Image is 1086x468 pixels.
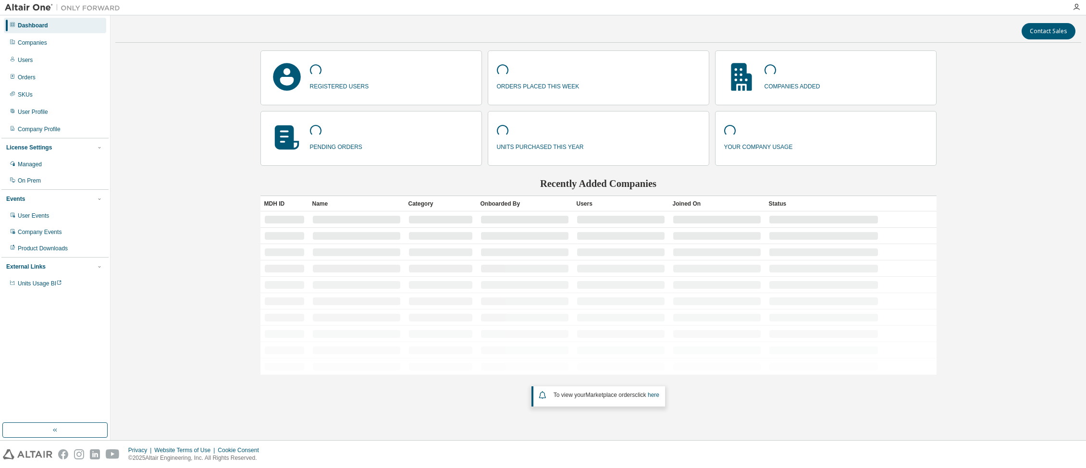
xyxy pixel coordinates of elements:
[769,196,879,211] div: Status
[18,22,48,29] div: Dashboard
[3,449,52,459] img: altair_logo.svg
[18,91,33,99] div: SKUs
[58,449,68,459] img: facebook.svg
[18,212,49,220] div: User Events
[18,280,62,287] span: Units Usage BI
[18,160,42,168] div: Managed
[1022,23,1075,39] button: Contact Sales
[18,228,62,236] div: Company Events
[312,196,401,211] div: Name
[18,177,41,185] div: On Prem
[724,140,793,151] p: your company usage
[765,80,820,91] p: companies added
[90,449,100,459] img: linkedin.svg
[408,196,473,211] div: Category
[18,39,47,47] div: Companies
[577,196,665,211] div: Users
[18,74,36,81] div: Orders
[18,245,68,252] div: Product Downloads
[6,195,25,203] div: Events
[648,392,659,398] a: here
[106,449,120,459] img: youtube.svg
[260,177,937,190] h2: Recently Added Companies
[74,449,84,459] img: instagram.svg
[128,446,154,454] div: Privacy
[264,196,305,211] div: MDH ID
[497,80,580,91] p: orders placed this week
[497,140,584,151] p: units purchased this year
[554,392,659,398] span: To view your click
[128,454,265,462] p: © 2025 Altair Engineering, Inc. All Rights Reserved.
[310,140,362,151] p: pending orders
[18,125,61,133] div: Company Profile
[218,446,264,454] div: Cookie Consent
[154,446,218,454] div: Website Terms of Use
[310,80,369,91] p: registered users
[5,3,125,12] img: Altair One
[481,196,569,211] div: Onboarded By
[6,263,46,271] div: External Links
[6,144,52,151] div: License Settings
[18,108,48,116] div: User Profile
[673,196,761,211] div: Joined On
[18,56,33,64] div: Users
[586,392,635,398] em: Marketplace orders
